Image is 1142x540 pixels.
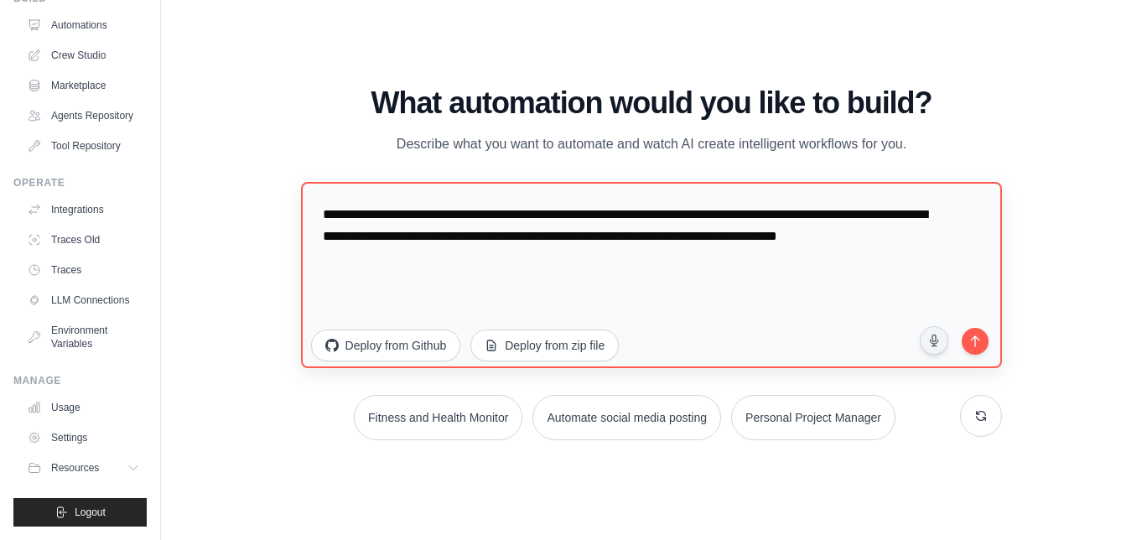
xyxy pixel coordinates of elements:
[20,454,147,481] button: Resources
[731,395,895,440] button: Personal Project Manager
[20,287,147,314] a: LLM Connections
[13,176,147,190] div: Operate
[13,498,147,527] button: Logout
[20,12,147,39] a: Automations
[20,72,147,99] a: Marketplace
[51,461,99,475] span: Resources
[532,395,721,440] button: Automate social media posting
[311,330,461,361] button: Deploy from Github
[370,133,933,155] p: Describe what you want to automate and watch AI create intelligent workflows for you.
[354,395,522,440] button: Fitness and Health Monitor
[75,506,106,519] span: Logout
[470,330,619,361] button: Deploy from zip file
[301,86,1003,120] h1: What automation would you like to build?
[20,317,147,357] a: Environment Variables
[20,424,147,451] a: Settings
[20,102,147,129] a: Agents Repository
[20,42,147,69] a: Crew Studio
[20,226,147,253] a: Traces Old
[20,196,147,223] a: Integrations
[1058,460,1142,540] iframe: Chat Widget
[20,394,147,421] a: Usage
[20,257,147,283] a: Traces
[13,374,147,387] div: Manage
[20,132,147,159] a: Tool Repository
